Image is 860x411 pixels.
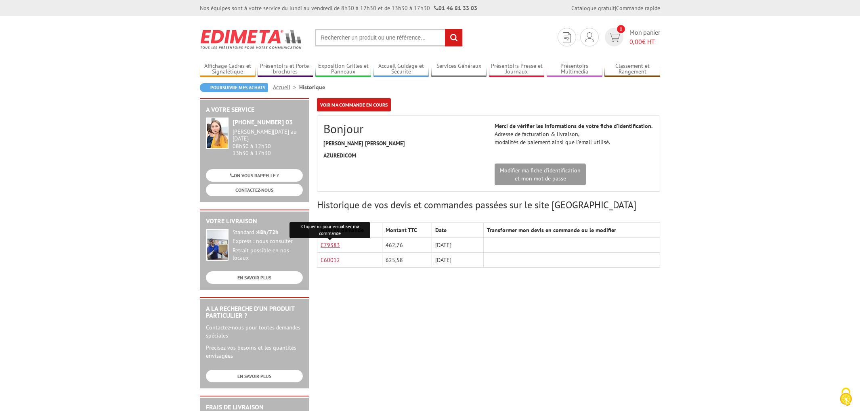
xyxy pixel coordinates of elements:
a: Présentoirs Multimédia [547,63,602,76]
span: 0,00 [629,38,642,46]
a: EN SAVOIR PLUS [206,370,303,382]
a: Accueil [273,84,299,91]
td: 625,58 [382,253,432,268]
img: Edimeta [200,24,303,54]
img: Cookies (fenêtre modale) [836,387,856,407]
strong: 48h/72h [257,229,279,236]
h2: Frais de Livraison [206,404,303,411]
span: € HT [629,37,660,46]
th: Date [432,223,483,238]
a: C79383 [321,241,340,249]
a: Commande rapide [616,4,660,12]
a: EN SAVOIR PLUS [206,271,303,284]
div: Standard : [233,229,303,236]
a: Exposition Grilles et Panneaux [315,63,371,76]
a: Poursuivre mes achats [200,83,268,92]
div: [PERSON_NAME][DATE] au [DATE] [233,128,303,142]
a: Classement et Rangement [604,63,660,76]
td: [DATE] [432,238,483,253]
div: Express : nous consulter [233,238,303,245]
div: Nos équipes sont à votre service du lundi au vendredi de 8h30 à 12h30 et de 13h30 à 17h30 [200,4,477,12]
strong: 01 46 81 33 03 [434,4,477,12]
th: Transformer mon devis en commande ou le modifier [483,223,660,238]
h2: Bonjour [323,122,482,135]
span: Mon panier [629,28,660,46]
button: Cookies (fenêtre modale) [832,384,860,411]
td: [DATE] [432,253,483,268]
input: Rechercher un produit ou une référence... [315,29,463,46]
h2: A votre service [206,106,303,113]
a: Accueil Guidage et Sécurité [373,63,429,76]
th: Montant TTC [382,223,432,238]
div: Cliquer ici pour visualiser ma commande [289,222,370,238]
img: devis rapide [563,32,571,42]
a: CONTACTEZ-NOUS [206,184,303,196]
strong: [PHONE_NUMBER] 03 [233,118,293,126]
a: Affichage Cadres et Signalétique [200,63,256,76]
a: Présentoirs Presse et Journaux [489,63,545,76]
a: devis rapide 0 Mon panier 0,00€ HT [603,28,660,46]
a: ON VOUS RAPPELLE ? [206,169,303,182]
strong: [PERSON_NAME] [PERSON_NAME] [323,140,405,147]
img: widget-service.jpg [206,117,229,149]
a: Modifier ma fiche d'identificationet mon mot de passe [495,164,586,185]
p: Contactez-nous pour toutes demandes spéciales [206,323,303,340]
a: Catalogue gratuit [571,4,615,12]
img: widget-livraison.jpg [206,229,229,261]
div: Retrait possible en nos locaux [233,247,303,262]
p: Précisez vos besoins et les quantités envisagées [206,344,303,360]
strong: Merci de vérifier les informations de votre fiche d’identification. [495,122,652,130]
div: 08h30 à 12h30 13h30 à 17h30 [233,128,303,156]
strong: AZUREDICOM [323,152,356,159]
span: 0 [617,25,625,33]
input: rechercher [445,29,462,46]
a: Voir ma commande en cours [317,98,391,111]
h2: Votre livraison [206,218,303,225]
td: 462,76 [382,238,432,253]
h3: Historique de vos devis et commandes passées sur le site [GEOGRAPHIC_DATA] [317,200,660,210]
h2: A la recherche d'un produit particulier ? [206,305,303,319]
a: Services Généraux [431,63,487,76]
a: C60012 [321,256,340,264]
div: | [571,4,660,12]
p: Adresse de facturation & livraison, modalités de paiement ainsi que l’email utilisé. [495,122,654,146]
li: Historique [299,83,325,91]
a: Présentoirs et Porte-brochures [258,63,313,76]
img: devis rapide [585,32,594,42]
img: devis rapide [608,33,620,42]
